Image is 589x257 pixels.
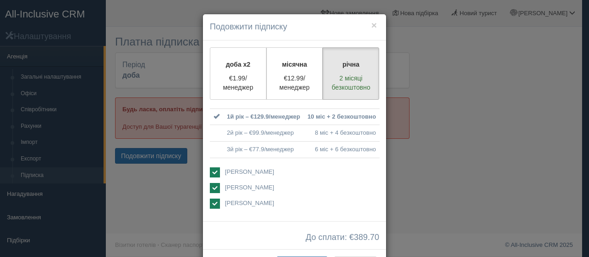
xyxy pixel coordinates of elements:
p: 2 місяці безкоштовно [329,74,373,92]
td: 6 міс + 6 безкоштовно [304,141,380,158]
h4: Подовжити підписку [210,21,379,33]
p: річна [329,60,373,69]
td: 1й рік – €129.9/менеджер [223,109,304,125]
p: €12.99/менеджер [272,74,317,92]
p: місячна [272,60,317,69]
span: 389.70 [354,233,379,242]
td: 8 міс + 4 безкоштовно [304,125,380,142]
p: €1.99/менеджер [216,74,260,92]
span: [PERSON_NAME] [225,184,274,191]
p: доба x2 [216,60,260,69]
td: 10 міс + 2 безкоштовно [304,109,380,125]
button: × [371,20,377,30]
span: [PERSON_NAME] [225,200,274,206]
span: [PERSON_NAME] [225,168,274,175]
td: 3й рік – €77.9/менеджер [223,141,304,158]
span: До сплати: € [306,233,379,242]
td: 2й рік – €99.9/менеджер [223,125,304,142]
